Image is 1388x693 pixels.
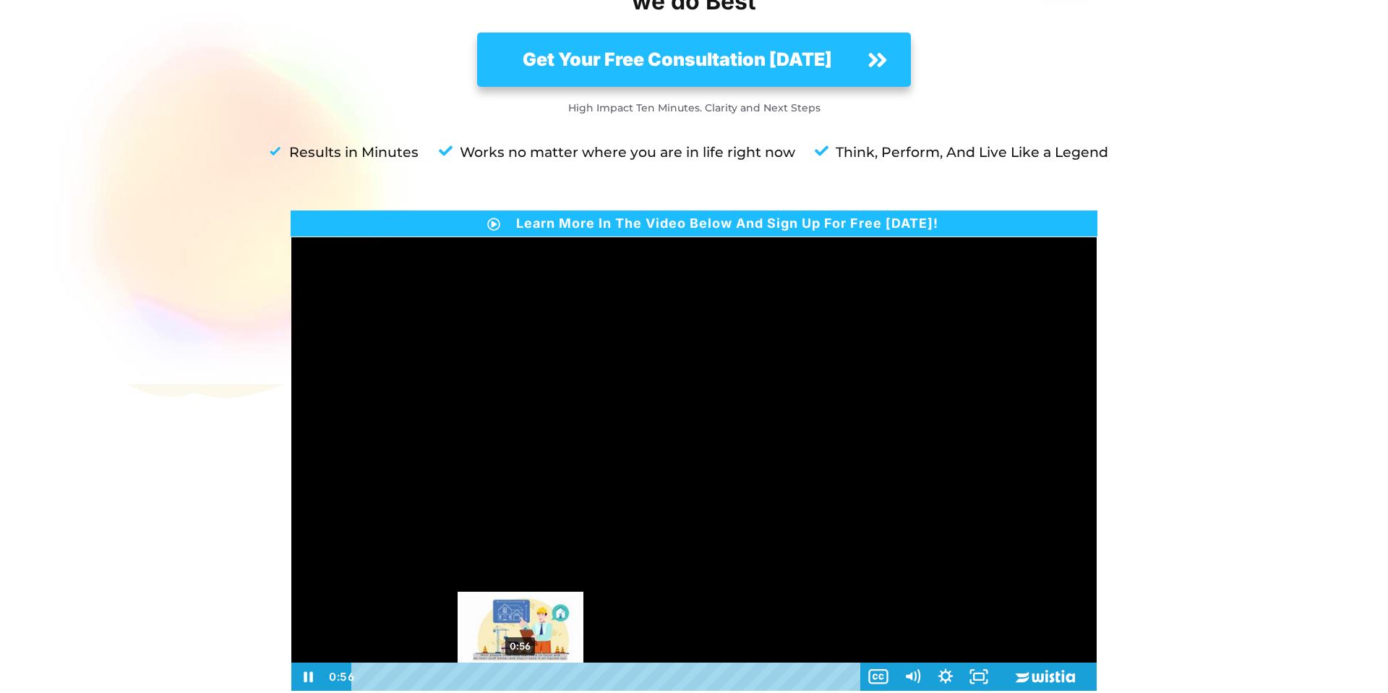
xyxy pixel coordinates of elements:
button: Fullscreen [962,663,995,691]
button: Show captions menu [862,663,895,691]
a: Get Your Free Consultation [DATE] [477,33,911,86]
strong: Learn More In The Video Below And Sign Up For Free [DATE]! [516,216,938,231]
strong: Think, Perform, And Live Like a Legend [836,144,1108,161]
strong: Results in Minutes [289,144,419,161]
strong: Works no matter where you are in life right now [460,144,795,161]
strong: High Impact Ten Minutes. Clarity and Next Steps [568,101,821,114]
strong: Get Your Free Consultation [DATE] [523,48,832,70]
div: Playbar [364,663,853,691]
button: Pause [291,663,325,691]
button: Show settings menu [929,663,962,691]
button: Mute [896,663,929,691]
a: Wistia Logo -- Learn More [996,663,1097,691]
